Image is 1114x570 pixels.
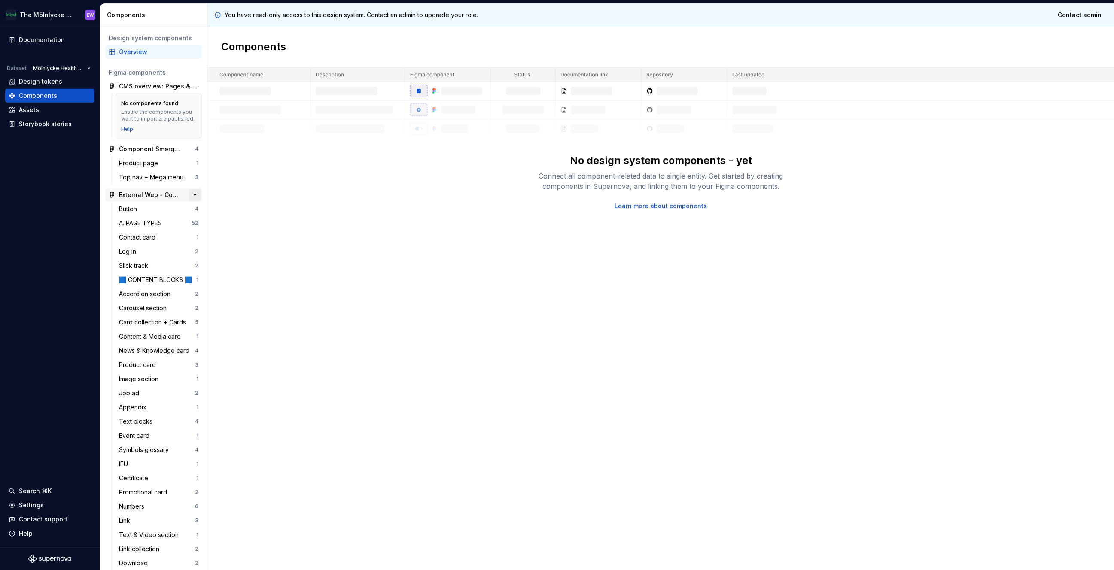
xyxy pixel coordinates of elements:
div: 3 [195,361,198,368]
div: 1 [196,531,198,538]
a: Content & Media card1 [116,330,202,343]
a: Carousel section2 [116,301,202,315]
div: Download [119,559,151,567]
div: Component Smørgardsbord 2.0 [119,145,183,153]
a: Card collection + Cards5 [116,315,202,329]
div: 52 [192,220,198,227]
a: Product card3 [116,358,202,372]
a: IFU1 [116,457,202,471]
a: CMS overview: Pages & Blocks [105,79,202,93]
div: Product page [119,159,161,167]
a: Assets [5,103,94,117]
div: Log in [119,247,140,256]
div: Job ad [119,389,143,397]
a: Settings [5,498,94,512]
div: Appendix [119,403,150,412]
div: Accordion section [119,290,174,298]
a: External Web - Components [105,188,202,202]
div: Top nav + Mega menu [119,173,187,182]
div: Components [107,11,204,19]
div: Content & Media card [119,332,184,341]
div: Button [119,205,140,213]
div: Figma components [109,68,198,77]
div: 2 [195,546,198,552]
h2: Components [221,40,286,54]
div: Design system components [109,34,198,42]
a: Storybook stories [5,117,94,131]
div: Slick track [119,261,152,270]
div: 🟦 CONTENT BLOCKS 🟦 [119,276,195,284]
div: Assets [19,106,39,114]
div: Numbers [119,502,148,511]
div: 2 [195,248,198,255]
a: Log in2 [116,245,202,258]
div: 2 [195,262,198,269]
div: Carousel section [119,304,170,312]
div: 2 [195,305,198,312]
button: Search ⌘K [5,484,94,498]
div: 2 [195,489,198,496]
div: Connect all component-related data to single entity. Get started by creating components in Supern... [524,171,798,191]
div: Symbols glossary [119,446,172,454]
div: A. PAGE TYPES [119,219,165,227]
a: A. PAGE TYPES52 [116,216,202,230]
a: Appendix1 [116,400,202,414]
a: Certificate1 [116,471,202,485]
div: Certificate [119,474,152,482]
a: Accordion section2 [116,287,202,301]
div: 1 [196,376,198,382]
div: 4 [195,347,198,354]
a: Top nav + Mega menu3 [116,170,202,184]
a: Numbers6 [116,500,202,513]
div: 2 [195,560,198,567]
a: Button4 [116,202,202,216]
div: 1 [196,333,198,340]
div: Search ⌘K [19,487,52,495]
div: External Web - Components [119,191,183,199]
div: IFU [119,460,131,468]
a: Job ad2 [116,386,202,400]
div: Storybook stories [19,120,72,128]
a: 🟦 CONTENT BLOCKS 🟦1 [116,273,202,287]
div: 2 [195,390,198,397]
a: Component Smørgardsbord 2.04 [105,142,202,156]
a: Design tokens [5,75,94,88]
div: 4 [195,446,198,453]
a: Link3 [116,514,202,528]
div: 3 [195,174,198,181]
div: Event card [119,431,153,440]
div: Promotional card [119,488,170,497]
a: News & Knowledge card4 [116,344,202,358]
div: Card collection + Cards [119,318,189,327]
button: Mölnlycke Health Care [29,62,94,74]
div: Ensure the components you want to import are published. [121,109,196,122]
button: Help [5,527,94,540]
div: 4 [195,418,198,425]
div: 1 [196,475,198,482]
button: Contact support [5,512,94,526]
a: Supernova Logo [28,555,71,563]
button: The Mölnlycke ExperienceEW [2,6,98,24]
div: Overview [119,48,198,56]
div: Contact support [19,515,67,524]
div: 4 [195,146,198,152]
div: 4 [195,206,198,212]
div: Components [19,91,57,100]
div: 3 [195,517,198,524]
div: 1 [196,404,198,411]
div: Help [19,529,33,538]
div: News & Knowledge card [119,346,193,355]
div: 1 [196,160,198,167]
div: 6 [195,503,198,510]
div: Image section [119,375,162,383]
a: Overview [105,45,202,59]
a: Product page1 [116,156,202,170]
div: Text & Video section [119,531,182,539]
a: Symbols glossary4 [116,443,202,457]
a: Slick track2 [116,259,202,273]
a: Components [5,89,94,103]
div: 2 [195,291,198,297]
a: Contact card1 [116,230,202,244]
div: 1 [196,234,198,241]
div: EW [87,12,94,18]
